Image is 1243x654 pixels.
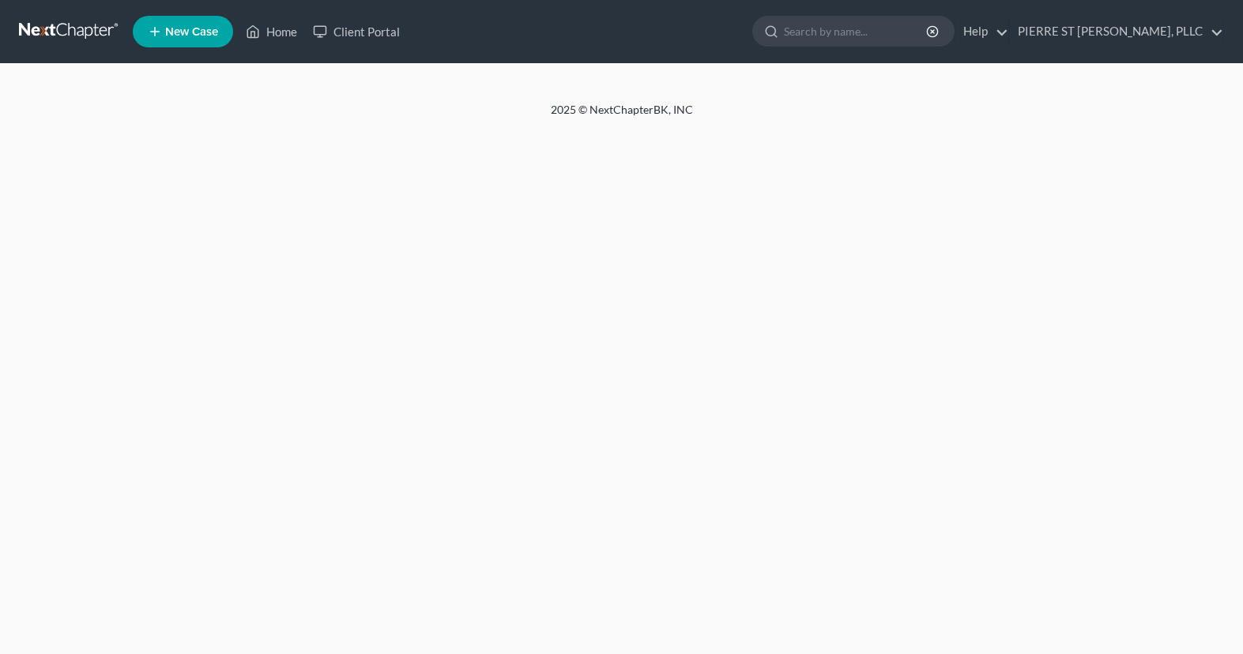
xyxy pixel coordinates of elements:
[955,17,1008,46] a: Help
[305,17,408,46] a: Client Portal
[165,26,218,38] span: New Case
[784,17,928,46] input: Search by name...
[171,102,1072,130] div: 2025 © NextChapterBK, INC
[238,17,305,46] a: Home
[1010,17,1223,46] a: PIERRE ST [PERSON_NAME], PLLC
